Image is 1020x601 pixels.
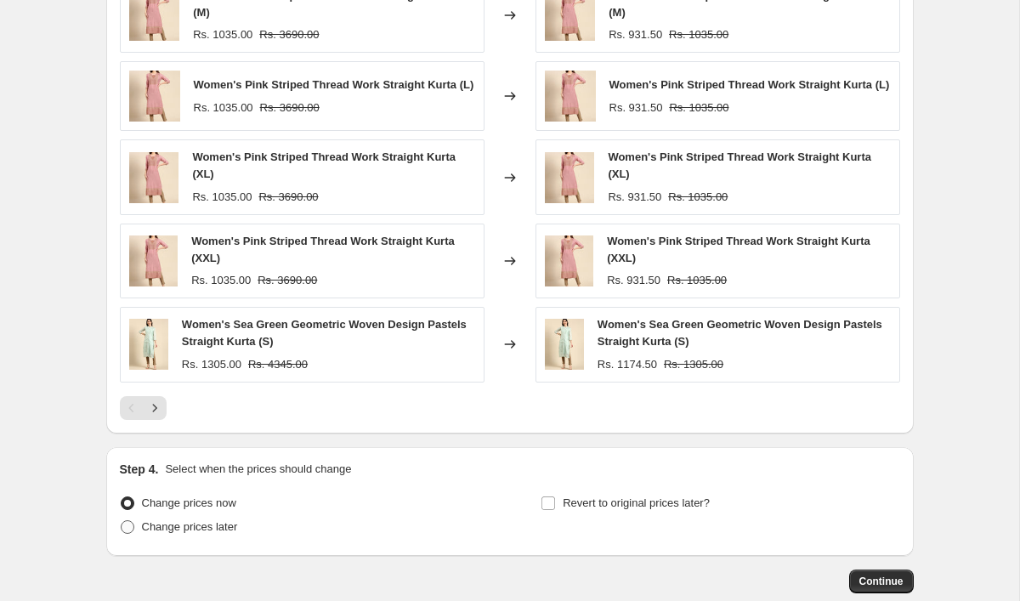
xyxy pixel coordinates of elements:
[142,496,236,509] span: Change prices now
[191,235,455,264] span: Women's Pink Striped Thread Work Straight Kurta (XXL)
[129,319,168,370] img: GC-1008_SeaGreen_1_80x.jpg
[664,356,723,373] strike: Rs. 1305.00
[598,318,882,348] span: Women's Sea Green Geometric Woven Design Pastels Straight Kurta (S)
[669,99,728,116] strike: Rs. 1035.00
[182,318,467,348] span: Women's Sea Green Geometric Woven Design Pastels Straight Kurta (S)
[545,235,594,286] img: GW-2990_Pink_1_80x.jpg
[598,356,657,373] div: Rs. 1174.50
[563,496,710,509] span: Revert to original prices later?
[607,235,870,264] span: Women's Pink Striped Thread Work Straight Kurta (XXL)
[859,575,904,588] span: Continue
[129,71,180,122] img: GW-2990_Pink_1_80x.jpg
[129,235,178,286] img: GW-2990_Pink_1_80x.jpg
[545,319,584,370] img: GC-1008_SeaGreen_1_80x.jpg
[545,71,596,122] img: GW-2990_Pink_1_80x.jpg
[668,189,728,206] strike: Rs. 1035.00
[608,189,661,206] div: Rs. 931.50
[193,26,252,43] div: Rs. 1035.00
[849,570,914,593] button: Continue
[143,396,167,420] button: Next
[609,99,663,116] div: Rs. 931.50
[545,152,595,203] img: GW-2990_Pink_1_80x.jpg
[142,520,238,533] span: Change prices later
[191,272,251,289] div: Rs. 1035.00
[129,152,179,203] img: GW-2990_Pink_1_80x.jpg
[192,189,252,206] div: Rs. 1035.00
[182,356,241,373] div: Rs. 1305.00
[260,99,320,116] strike: Rs. 3690.00
[667,272,727,289] strike: Rs. 1035.00
[609,78,890,91] span: Women's Pink Striped Thread Work Straight Kurta (L)
[669,26,728,43] strike: Rs. 1035.00
[120,396,167,420] nav: Pagination
[608,150,871,180] span: Women's Pink Striped Thread Work Straight Kurta (XL)
[259,26,319,43] strike: Rs. 3690.00
[258,189,318,206] strike: Rs. 3690.00
[194,99,253,116] div: Rs. 1035.00
[165,461,351,478] p: Select when the prices should change
[258,272,317,289] strike: Rs. 3690.00
[609,26,662,43] div: Rs. 931.50
[120,461,159,478] h2: Step 4.
[248,356,308,373] strike: Rs. 4345.00
[607,272,660,289] div: Rs. 931.50
[192,150,456,180] span: Women's Pink Striped Thread Work Straight Kurta (XL)
[194,78,474,91] span: Women's Pink Striped Thread Work Straight Kurta (L)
